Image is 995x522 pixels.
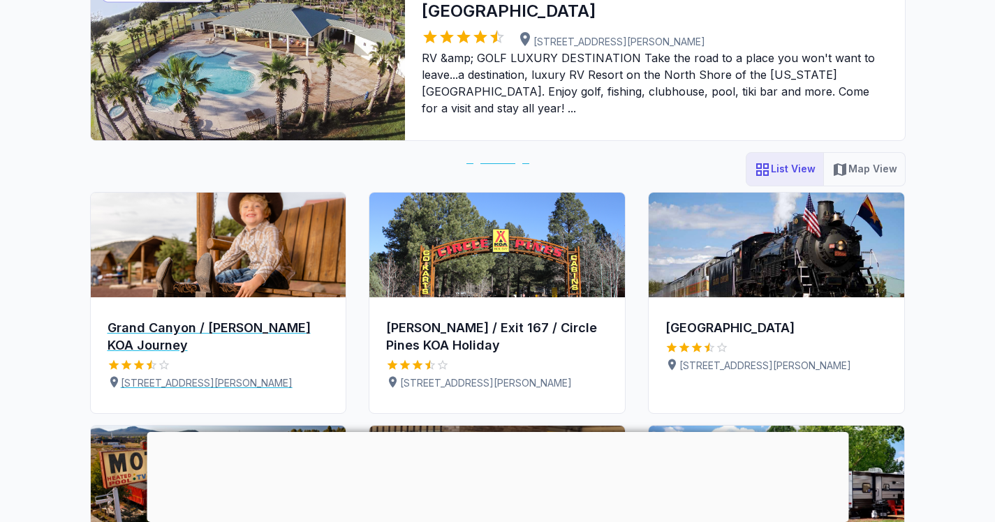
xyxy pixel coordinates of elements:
iframe: Advertisement [147,432,848,519]
a: Grand Canyon / Williams KOA JourneyGrand Canyon / [PERSON_NAME] KOA Journey3.5 Stars[STREET_ADDRE... [90,192,347,414]
div: List/Map View Toggle [746,152,906,186]
p: [STREET_ADDRESS][PERSON_NAME] [422,29,888,50]
div: [GEOGRAPHIC_DATA] [665,320,887,337]
button: map [823,152,906,186]
img: Grand Canyon Railway RV Park [649,193,904,297]
p: RV &amp; GOLF LUXURY DESTINATION Take the road to a place you won't want to leave...a destination... [422,50,888,117]
a: Williams / Exit 167 / Circle Pines KOA Holiday[PERSON_NAME] / Exit 167 / Circle Pines KOA Holiday... [369,192,626,414]
p: [STREET_ADDRESS][PERSON_NAME] [108,375,330,391]
button: list [746,152,824,186]
div: Grand Canyon / [PERSON_NAME] KOA Journey [108,320,330,355]
a: Grand Canyon Railway RV Park[GEOGRAPHIC_DATA]3.5 Stars[STREET_ADDRESS][PERSON_NAME] [648,192,905,414]
p: [STREET_ADDRESS][PERSON_NAME] [386,375,608,391]
p: [STREET_ADDRESS][PERSON_NAME] [665,358,887,373]
img: Williams / Exit 167 / Circle Pines KOA Holiday [369,193,625,297]
div: [PERSON_NAME] / Exit 167 / Circle Pines KOA Holiday [386,320,608,355]
img: Grand Canyon / Williams KOA Journey [91,193,346,297]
